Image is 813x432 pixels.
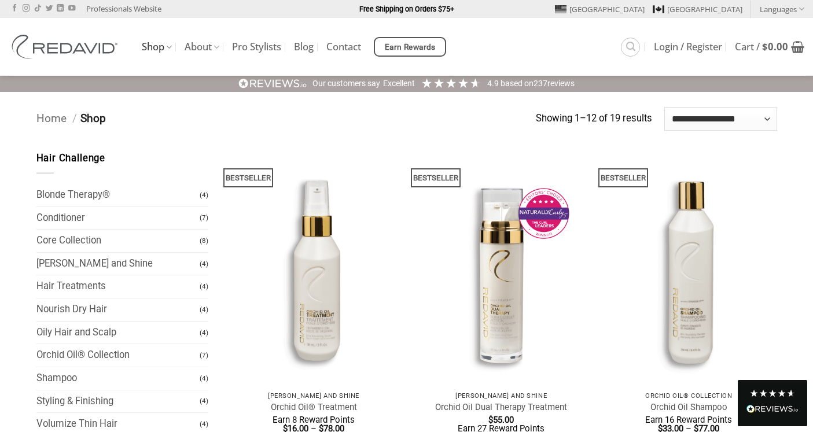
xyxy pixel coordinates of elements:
span: (4) [200,300,208,320]
a: Conditioner [36,207,200,230]
bdi: 0.00 [762,40,788,53]
a: Follow on Facebook [11,5,18,13]
a: Earn Rewards [374,37,446,57]
a: Home [36,112,67,125]
a: Orchid Oil Dual Therapy Treatment [435,402,567,413]
p: [PERSON_NAME] and Shine [231,392,396,400]
a: [GEOGRAPHIC_DATA] [653,1,742,18]
div: Read All Reviews [738,380,807,426]
img: REDAVID Orchid Oil Dual Therapy ~ Award Winning Curl Care [413,151,590,386]
a: Languages [760,1,804,17]
a: Login / Register [654,36,722,57]
span: (4) [200,276,208,297]
img: REVIEWS.io [238,78,307,89]
strong: Free Shipping on Orders $75+ [359,5,454,13]
a: Blog [294,36,314,57]
span: (7) [200,208,208,228]
a: Nourish Dry Hair [36,298,200,321]
span: reviews [547,79,575,88]
select: Shop order [664,107,777,130]
span: Cart / [735,42,788,51]
div: Excellent [383,78,415,90]
span: (4) [200,391,208,411]
nav: Breadcrumb [36,110,536,128]
span: (4) [200,185,208,205]
div: Read All Reviews [746,403,799,418]
a: Core Collection [36,230,200,252]
a: Orchid Oil® Treatment [271,402,357,413]
span: Earn 8 Reward Points [273,415,355,425]
span: 237 [534,79,547,88]
a: [PERSON_NAME] and Shine [36,253,200,275]
p: Orchid Oil® Collection [606,392,771,400]
a: Shampoo [36,367,200,390]
p: [PERSON_NAME] and Shine [419,392,584,400]
a: Follow on Instagram [23,5,30,13]
span: (7) [200,345,208,365]
div: 4.92 Stars [421,77,481,89]
a: Orchid Oil® Collection [36,344,200,367]
span: (4) [200,323,208,343]
a: Follow on Twitter [46,5,53,13]
a: [GEOGRAPHIC_DATA] [555,1,645,18]
span: 4.9 [487,79,501,88]
span: $ [488,415,493,425]
img: REDAVID Orchid Oil Shampoo [601,151,777,386]
a: Blonde Therapy® [36,184,200,206]
span: (8) [200,231,208,251]
a: About [185,36,219,58]
a: Follow on LinkedIn [57,5,64,13]
a: Orchid Oil Shampoo [650,402,727,413]
a: Styling & Finishing [36,390,200,413]
a: Hair Treatments [36,275,200,298]
span: Based on [501,79,534,88]
img: REDAVID Salon Products | United States [9,35,124,59]
span: Hair Challenge [36,153,106,164]
img: REVIEWS.io [746,405,799,413]
div: Our customers say [312,78,380,90]
a: Contact [326,36,361,57]
p: Showing 1–12 of 19 results [536,111,652,127]
a: Follow on YouTube [68,5,75,13]
span: / [72,112,77,125]
span: Login / Register [654,42,722,51]
span: Earn 16 Reward Points [645,415,732,425]
a: Pro Stylists [232,36,281,57]
a: Shop [142,36,172,58]
bdi: 55.00 [488,415,514,425]
a: View cart [735,34,804,60]
span: (4) [200,368,208,389]
a: Oily Hair and Scalp [36,322,200,344]
a: Search [621,38,640,57]
span: $ [762,40,768,53]
div: 4.8 Stars [749,389,796,398]
span: Earn Rewards [385,41,436,54]
span: (4) [200,254,208,274]
img: REDAVID Orchid Oil Treatment 90ml [226,151,402,386]
a: Follow on TikTok [34,5,41,13]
